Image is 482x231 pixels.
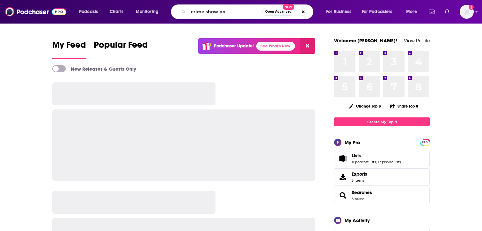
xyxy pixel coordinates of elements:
span: Exports [336,172,349,181]
span: Searches [334,187,430,204]
span: More [406,7,417,16]
span: Logged in as lkingsley [460,5,474,19]
span: For Business [326,7,351,16]
span: Exports [352,171,367,177]
a: Lists [352,153,401,158]
a: Lists [336,154,349,163]
div: Search podcasts, credits, & more... [177,4,319,19]
span: For Podcasters [362,7,392,16]
a: Popular Feed [94,39,148,59]
span: Charts [110,7,123,16]
button: Show profile menu [460,5,474,19]
a: Charts [106,7,127,17]
button: Change Top 8 [345,102,385,110]
div: My Activity [345,217,370,223]
a: My Feed [52,39,86,59]
img: Podchaser - Follow, Share and Rate Podcasts [5,6,66,18]
a: Welcome [PERSON_NAME]! [334,38,397,44]
span: My Feed [52,39,86,54]
svg: Add a profile image [469,5,474,10]
button: open menu [322,7,359,17]
a: View Profile [404,38,430,44]
a: Exports [334,168,430,185]
button: open menu [75,7,106,17]
span: Open Advanced [265,10,292,13]
span: New [283,4,294,10]
button: Open AdvancedNew [262,8,295,16]
a: 3 saved [352,197,364,201]
a: Searches [336,191,349,200]
button: open menu [358,7,402,17]
img: User Profile [460,5,474,19]
a: 0 episode lists [376,160,401,164]
span: Popular Feed [94,39,148,54]
span: Podcasts [79,7,98,16]
span: 3 items [352,178,367,183]
a: New Releases & Guests Only [52,65,136,72]
span: Lists [334,150,430,167]
button: open menu [402,7,425,17]
input: Search podcasts, credits, & more... [188,7,262,17]
a: Create My Top 8 [334,117,430,126]
button: open menu [131,7,167,17]
a: Searches [352,190,372,195]
button: Share Top 8 [390,100,419,112]
span: Monitoring [136,7,158,16]
a: Show notifications dropdown [442,6,452,17]
a: PRO [421,140,429,144]
a: See What's New [256,42,295,51]
a: Show notifications dropdown [426,6,437,17]
a: 11 podcast lists [352,160,376,164]
div: My Pro [345,139,360,145]
p: Podchaser Update! [214,43,254,49]
span: Lists [352,153,361,158]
